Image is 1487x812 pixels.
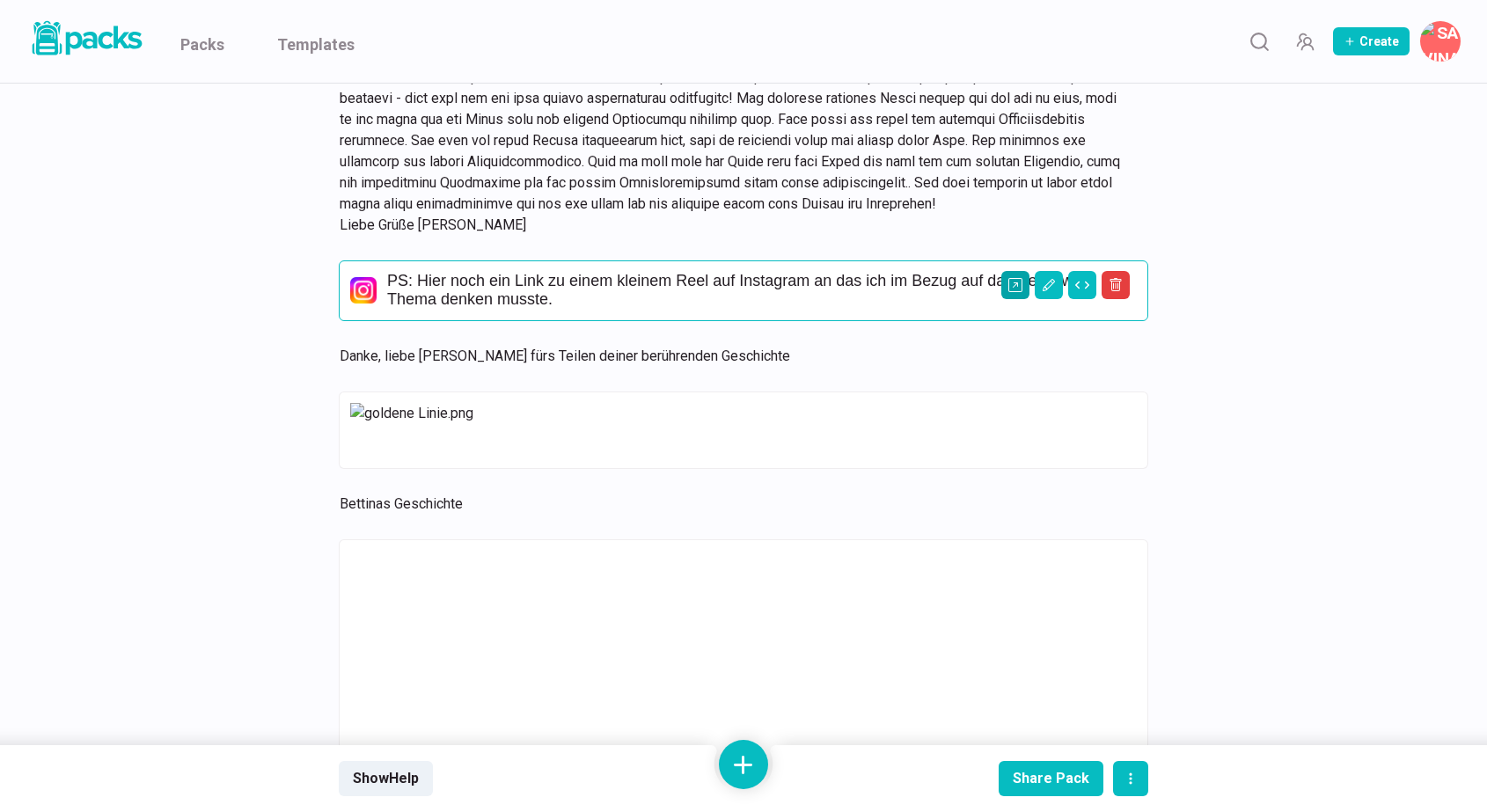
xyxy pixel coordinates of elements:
[1420,21,1461,62] button: Savina Tilmann
[1001,271,1029,299] button: Open external link
[387,272,1137,310] p: PS: Hier noch ein Link zu einem kleinem Reel auf Instagram an das ich im Bezug auf das Selbstwert...
[1013,770,1089,786] div: Share Pack
[26,18,145,65] a: Packs logo
[1333,27,1410,55] button: Create Pack
[1113,761,1148,796] button: actions
[340,494,1126,515] p: Bettinas Geschichte
[339,761,433,796] button: ShowHelp
[1068,271,1096,299] button: Change view
[1102,271,1130,299] button: Delete asset
[350,403,1137,457] img: goldene Linie.png
[1035,271,1063,299] button: Edit asset
[340,346,1126,367] p: Danke, liebe [PERSON_NAME] fürs Teilen deiner berührenden Geschichte
[1287,24,1322,59] button: Manage Team Invites
[350,277,377,304] img: link icon
[340,4,1126,236] p: Liebe [PERSON_NAME], lorem Ipsumdolor sita con adipiscin elitsedd eiu tempor incidid, ut lab etd ...
[1242,24,1277,59] button: Search
[26,18,145,59] img: Packs logo
[999,761,1103,796] button: Share Pack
